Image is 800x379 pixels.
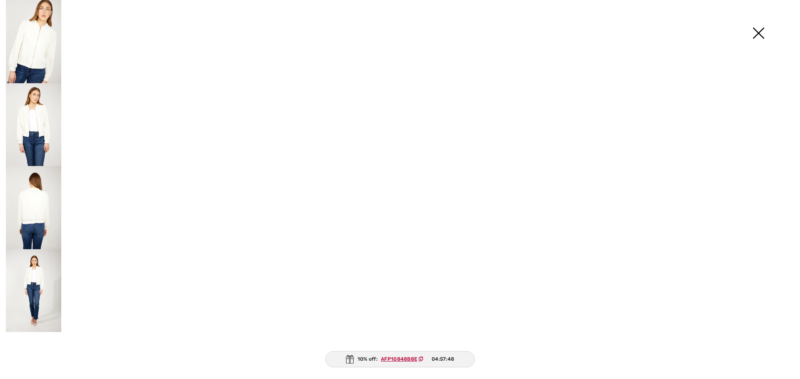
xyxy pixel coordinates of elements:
[6,83,61,166] img: Zipper Closure Casual Top Style 254206. 2
[325,351,475,367] div: 10% off:
[381,356,417,362] ins: AFP10848B8E
[346,355,354,364] img: Gift.svg
[432,355,454,363] span: 04:57:48
[6,166,61,249] img: Zipper Closure Casual Top Style 254206. 3
[6,249,61,332] img: Zipper Closure Casual Top Style 254206. 4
